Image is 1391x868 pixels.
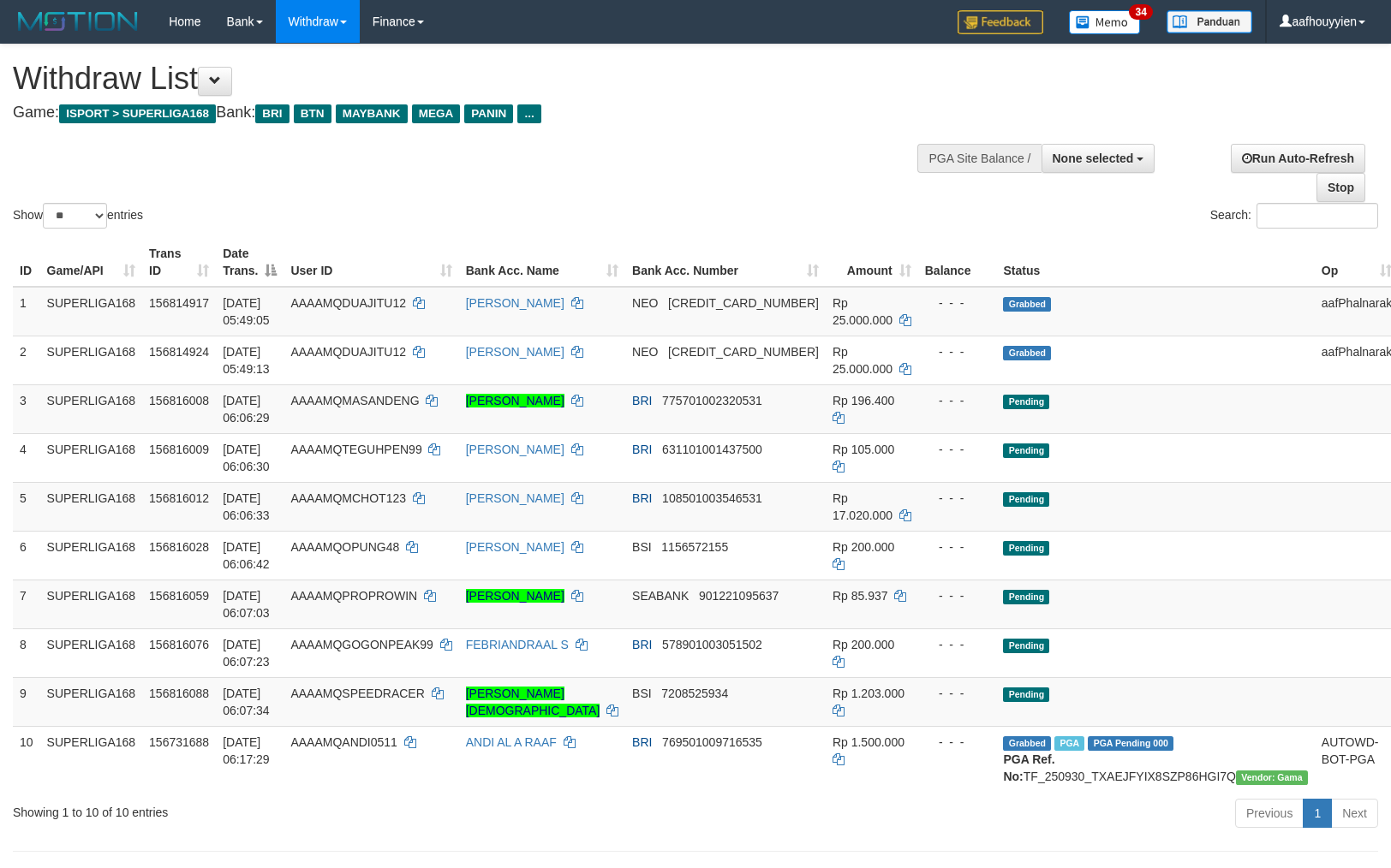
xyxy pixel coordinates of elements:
[223,638,270,669] span: [DATE] 06:07:23
[40,287,143,336] td: SUPERLIGA168
[632,589,689,603] span: SEABANK
[466,296,564,310] a: [PERSON_NAME]
[632,443,652,456] span: BRI
[40,580,143,628] td: SUPERLIGA168
[996,238,1314,287] th: Status
[290,443,421,456] span: AAAAMQTEGUHPEN99
[1003,443,1049,458] span: Pending
[668,296,819,310] span: Copy 5859457140486971 to clipboard
[13,203,143,229] label: Show entries
[40,677,143,726] td: SUPERLIGA168
[1003,639,1049,653] span: Pending
[223,589,270,620] span: [DATE] 06:07:03
[833,589,888,603] span: Rp 85.937
[661,687,728,700] span: Copy 7208525934 to clipboard
[1235,799,1304,828] a: Previous
[149,345,209,359] span: 156814924
[40,433,143,482] td: SUPERLIGA168
[1003,395,1049,409] span: Pending
[40,726,143,792] td: SUPERLIGA168
[290,394,419,407] span: AAAAMQMASANDENG
[412,104,461,123] span: MEGA
[149,443,209,456] span: 156816009
[699,589,779,603] span: Copy 901221095637 to clipboard
[13,238,40,287] th: ID
[925,490,990,507] div: - - -
[833,687,904,700] span: Rp 1.203.000
[336,104,408,123] span: MAYBANK
[1003,687,1049,702] span: Pending
[1210,203,1378,229] label: Search:
[668,345,819,359] span: Copy 5859457140486971 to clipboard
[466,540,564,554] a: [PERSON_NAME]
[662,394,762,407] span: Copy 775701002320531 to clipboard
[466,345,564,359] a: [PERSON_NAME]
[13,797,567,821] div: Showing 1 to 10 of 10 entries
[1003,346,1051,360] span: Grabbed
[925,734,990,751] div: - - -
[13,9,143,34] img: MOTION_logo.png
[255,104,289,123] span: BRI
[149,589,209,603] span: 156816059
[13,677,40,726] td: 9
[223,345,270,376] span: [DATE] 05:49:13
[13,531,40,580] td: 6
[142,238,216,287] th: Trans ID: activate to sort column ascending
[632,345,658,359] span: NEO
[466,687,600,717] a: [PERSON_NAME][DEMOGRAPHIC_DATA]
[662,443,762,456] span: Copy 631101001437500 to clipboard
[1236,770,1308,785] span: Vendor URL: https://trx31.1velocity.biz
[149,394,209,407] span: 156816008
[1003,590,1049,604] span: Pending
[466,394,564,407] a: [PERSON_NAME]
[149,735,209,749] span: 156731688
[1167,10,1252,33] img: panduan.png
[917,144,1041,173] div: PGA Site Balance /
[1003,736,1051,751] span: Grabbed
[290,735,397,749] span: AAAAMQANDI0511
[290,687,424,700] span: AAAAMQSPEEDRACER
[958,10,1043,34] img: Feedback.jpg
[216,238,284,287] th: Date Trans.: activate to sort column descending
[1331,799,1378,828] a: Next
[1231,144,1365,173] a: Run Auto-Refresh
[833,491,893,522] span: Rp 17.020.000
[1003,541,1049,556] span: Pending
[459,238,625,287] th: Bank Acc. Name: activate to sort column ascending
[826,238,918,287] th: Amount: activate to sort column ascending
[632,394,652,407] span: BRI
[517,104,540,123] span: ...
[223,540,270,571] span: [DATE] 06:06:42
[13,482,40,531] td: 5
[918,238,997,287] th: Balance
[662,735,762,749] span: Copy 769501009716535 to clipboard
[996,726,1314,792] td: TF_250930_TXAEJFYIX8SZP86HGI7Q
[149,638,209,651] span: 156816076
[149,491,209,505] span: 156816012
[1042,144,1155,173] button: None selected
[466,638,569,651] a: FEBRIANDRAAL S
[925,294,990,312] div: - - -
[1003,297,1051,312] span: Grabbed
[833,296,893,327] span: Rp 25.000.000
[625,238,826,287] th: Bank Acc. Number: activate to sort column ascending
[632,735,652,749] span: BRI
[925,538,990,556] div: - - -
[833,394,894,407] span: Rp 196.400
[466,735,557,749] a: ANDI AL A RAAF
[13,287,40,336] td: 1
[466,491,564,505] a: [PERSON_NAME]
[1003,492,1049,507] span: Pending
[925,636,990,653] div: - - -
[1053,152,1134,165] span: None selected
[662,491,762,505] span: Copy 108501003546531 to clipboard
[632,296,658,310] span: NEO
[833,345,893,376] span: Rp 25.000.000
[223,735,270,766] span: [DATE] 06:17:29
[1316,173,1365,202] a: Stop
[925,441,990,458] div: - - -
[59,104,216,123] span: ISPORT > SUPERLIGA168
[290,296,406,310] span: AAAAMQDUAJITU12
[1129,4,1152,20] span: 34
[13,433,40,482] td: 4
